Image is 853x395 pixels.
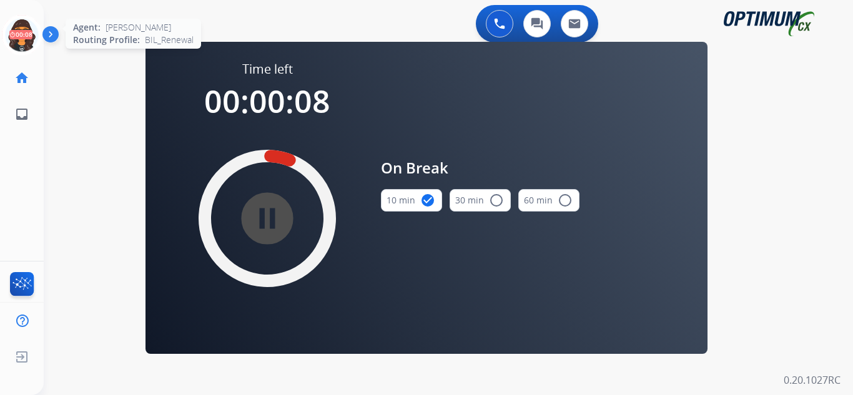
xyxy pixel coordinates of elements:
button: 10 min [381,189,442,212]
button: 60 min [518,189,579,212]
span: On Break [381,157,579,179]
button: 30 min [450,189,511,212]
span: Time left [242,61,293,78]
span: Routing Profile: [73,34,140,46]
span: BIL_Renewal [145,34,194,46]
mat-icon: inbox [14,107,29,122]
mat-icon: pause_circle_filled [260,211,275,226]
span: 00:00:08 [204,80,330,122]
mat-icon: check_circle [420,193,435,208]
mat-icon: radio_button_unchecked [558,193,573,208]
span: [PERSON_NAME] [106,21,171,34]
mat-icon: radio_button_unchecked [489,193,504,208]
p: 0.20.1027RC [784,373,841,388]
mat-icon: home [14,71,29,85]
span: Agent: [73,21,101,34]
